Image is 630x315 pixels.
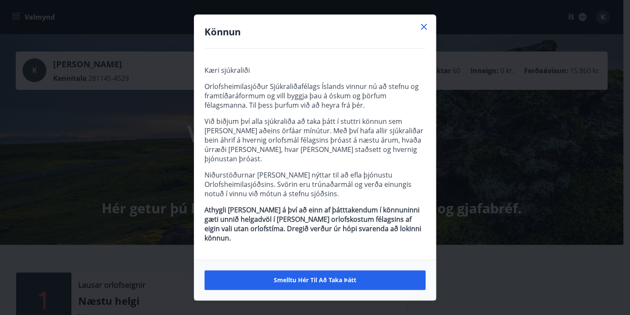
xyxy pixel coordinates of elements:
p: Við biðjum því alla sjúkraliða að taka þátt í stuttri könnun sem [PERSON_NAME] aðeins örfáar mínú... [204,117,426,163]
p: Kæri sjúkraliði [204,66,426,75]
h4: Könnun [204,25,426,38]
span: Smelltu hér til að taka þátt [274,276,356,284]
p: Niðurstöðurnar [PERSON_NAME] nýttar til að efla þjónustu Orlofsheimilasjóðsins. Svörin eru trúnað... [204,170,426,198]
p: Orlofsheimilasjóður Sjúkraliðafélags Íslands vinnur nú að stefnu og framtíðaráformum og vill bygg... [204,82,426,110]
button: Smelltu hér til að taka þátt [204,270,426,290]
strong: Athygli [PERSON_NAME] á því að einn af þátttakendum í könnuninni gæti unnið helgadvöl í [PERSON_N... [204,205,421,243]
